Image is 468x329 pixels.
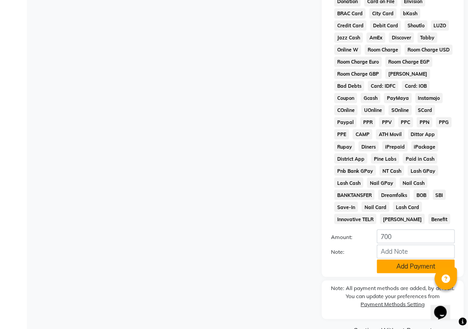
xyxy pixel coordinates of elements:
[334,117,356,127] span: Paypal
[334,105,357,115] span: COnline
[334,81,364,91] span: Bad Debts
[367,177,396,188] span: Nail GPay
[324,248,369,256] label: Note:
[371,153,399,163] span: Pine Labs
[384,93,412,103] span: PayMaya
[413,189,429,200] span: BOB
[380,214,425,224] span: [PERSON_NAME]
[403,153,437,163] span: Paid in Cash
[417,32,438,43] span: Tabby
[334,56,382,67] span: Room Charge Euro
[431,20,449,30] span: LUZO
[361,201,389,212] span: Nail Card
[334,165,376,175] span: Pnb Bank GPay
[361,300,425,308] label: Payment Methods Setting
[368,81,398,91] span: Card: IDFC
[331,284,455,312] label: Note: All payment methods are added, by default. You can update your preferences from
[379,165,404,175] span: NT Cash
[369,8,396,18] span: City Card
[388,105,412,115] span: SOnline
[334,8,365,18] span: BRAC Card
[352,129,372,139] span: CAMP
[361,105,385,115] span: UOnline
[415,105,435,115] span: SCard
[334,214,376,224] span: Innovative TELR
[398,117,413,127] span: PPC
[324,233,369,241] label: Amount:
[365,44,401,55] span: Room Charge
[334,201,358,212] span: Save-In
[334,32,363,43] span: Jazz Cash
[334,141,355,151] span: Rupay
[433,189,446,200] span: SBI
[361,93,380,103] span: Gcash
[411,141,438,151] span: iPackage
[334,68,382,79] span: Room Charge GBP
[334,129,349,139] span: PPE
[416,117,432,127] span: PPN
[370,20,401,30] span: Debit Card
[385,68,430,79] span: [PERSON_NAME]
[382,141,408,151] span: iPrepaid
[415,93,443,103] span: Instamojo
[385,56,432,67] span: Room Charge EGP
[400,8,420,18] span: bKash
[399,177,427,188] span: Nail Cash
[376,129,404,139] span: ATH Movil
[402,81,429,91] span: Card: IOB
[389,32,414,43] span: Discover
[408,129,438,139] span: Dittor App
[366,32,385,43] span: AmEx
[430,293,459,320] iframe: chat widget
[404,20,427,30] span: Shoutlo
[436,117,451,127] span: PPG
[404,44,452,55] span: Room Charge USD
[428,214,450,224] span: Benefit
[334,177,363,188] span: Lash Cash
[334,153,367,163] span: District App
[334,93,357,103] span: Coupon
[393,201,422,212] span: Lash Card
[379,117,395,127] span: PPV
[334,189,374,200] span: BANKTANSFER
[408,165,438,175] span: Lash GPay
[334,20,366,30] span: Credit Card
[378,189,410,200] span: Dreamfolks
[334,44,361,55] span: Online W
[358,141,378,151] span: Diners
[377,244,455,258] input: Add Note
[360,117,375,127] span: PPR
[377,229,455,243] input: Amount
[377,259,455,273] button: Add Payment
